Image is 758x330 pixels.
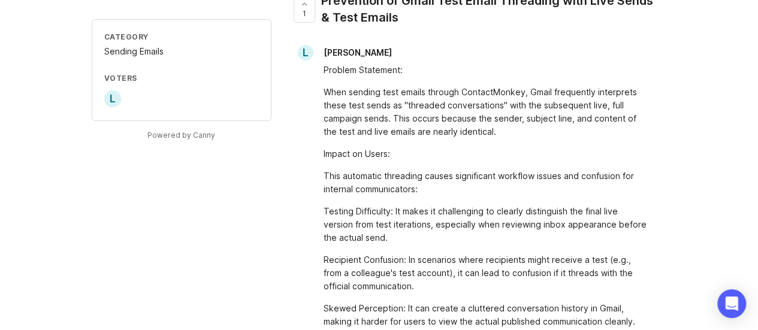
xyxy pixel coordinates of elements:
[324,205,648,244] div: Testing Difficulty: It makes it challenging to clearly distinguish the final live version from te...
[303,8,306,19] span: 1
[324,253,648,293] div: Recipient Confusion: In scenarios where recipients might receive a test (e.g., from a colleague's...
[291,45,401,60] a: L[PERSON_NAME]
[104,45,259,58] div: Sending Emails
[324,47,392,57] span: [PERSON_NAME]
[104,32,259,42] div: Category
[324,302,648,328] div: Skewed Perception: It can create a cluttered conversation history in Gmail, making it harder for ...
[146,128,217,142] a: Powered by Canny
[717,289,746,318] div: Open Intercom Messenger
[324,147,648,161] div: Impact on Users:
[324,169,648,196] div: This automatic threading causes significant workflow issues and confusion for internal communicat...
[104,73,259,83] div: Voters
[324,63,648,77] div: Problem Statement:
[103,89,122,108] div: L
[324,86,648,138] div: When sending test emails through ContactMonkey, Gmail frequently interprets these test sends as "...
[298,45,313,60] div: L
